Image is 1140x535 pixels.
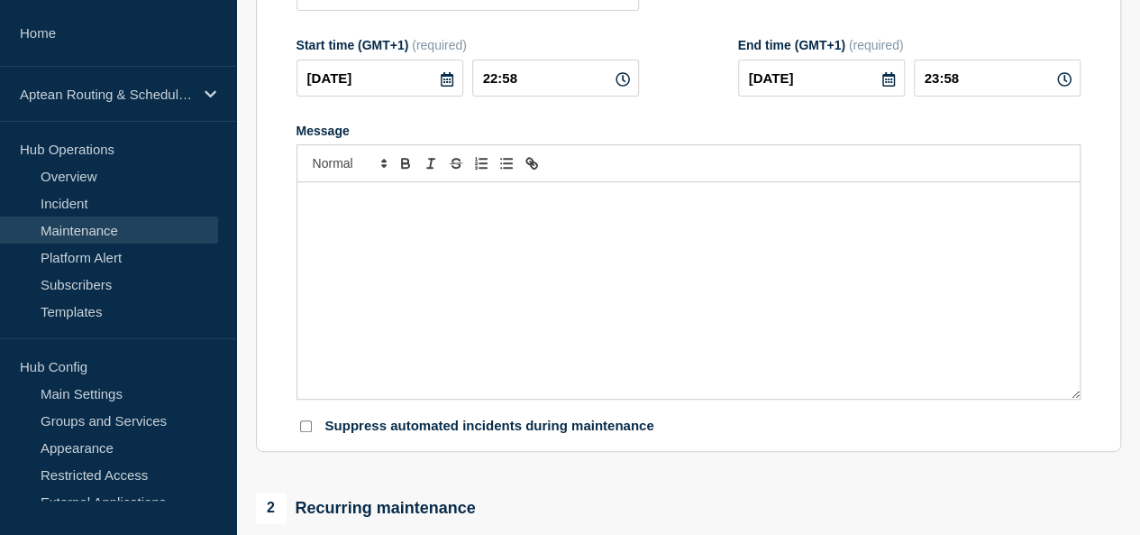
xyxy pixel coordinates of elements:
[300,420,312,432] input: Suppress automated incidents during maintenance
[305,152,393,174] span: Font size
[296,60,463,97] input: YYYY-MM-DD
[412,38,467,52] span: (required)
[849,38,904,52] span: (required)
[297,182,1080,399] div: Message
[494,152,519,174] button: Toggle bulleted list
[469,152,494,174] button: Toggle ordered list
[296,124,1081,138] div: Message
[738,38,1081,52] div: End time (GMT+1)
[738,60,905,97] input: YYYY-MM-DD
[256,493,476,523] div: Recurring maintenance
[443,152,469,174] button: Toggle strikethrough text
[472,60,639,97] input: HH:MM
[519,152,544,174] button: Toggle link
[393,152,418,174] button: Toggle bold text
[296,38,639,52] div: Start time (GMT+1)
[20,87,193,102] p: Aptean Routing & Scheduling Paragon Edition
[418,152,443,174] button: Toggle italic text
[325,418,654,435] p: Suppress automated incidents during maintenance
[256,493,287,523] span: 2
[914,60,1081,97] input: HH:MM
